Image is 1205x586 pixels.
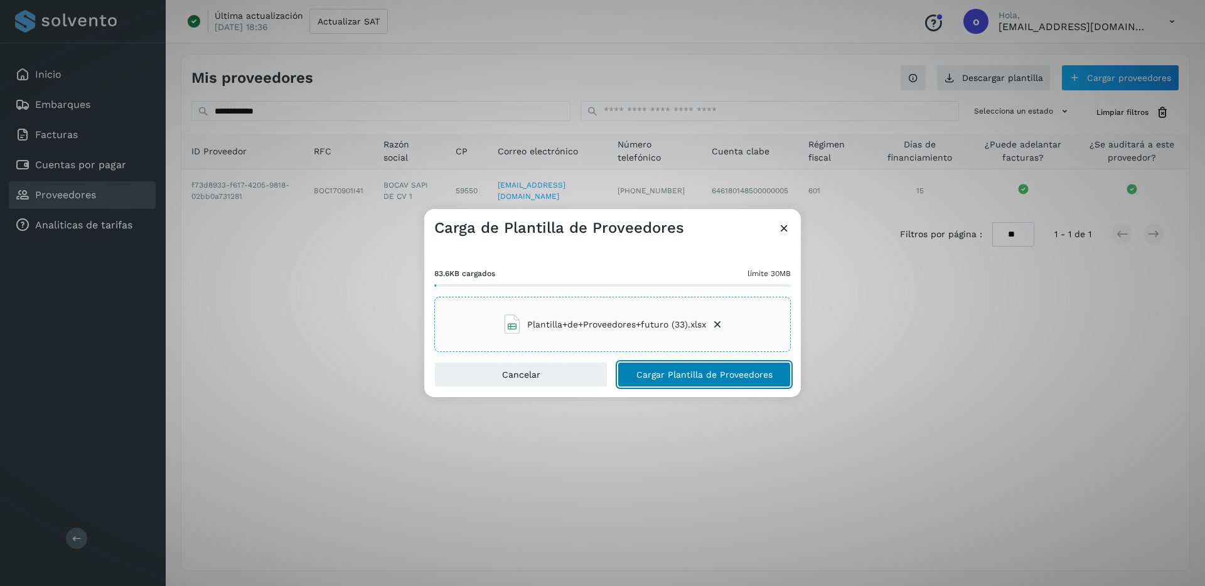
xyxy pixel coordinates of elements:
[434,219,684,237] h3: Carga de Plantilla de Proveedores
[434,268,495,279] span: 83.6KB cargados
[434,362,608,387] button: Cancelar
[747,268,791,279] span: límite 30MB
[527,318,706,331] span: Plantilla+de+Proveedores+futuro (33).xlsx
[502,370,540,379] span: Cancelar
[618,362,791,387] button: Cargar Plantilla de Proveedores
[636,370,773,379] span: Cargar Plantilla de Proveedores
